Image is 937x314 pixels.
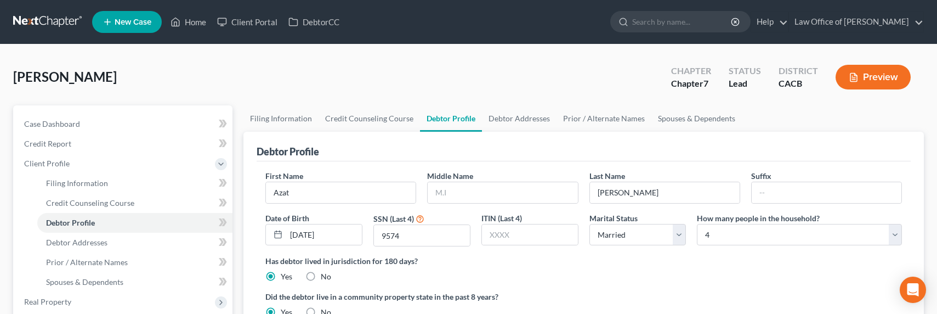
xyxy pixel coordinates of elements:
[482,105,556,132] a: Debtor Addresses
[589,170,625,182] label: Last Name
[729,65,761,77] div: Status
[37,193,232,213] a: Credit Counseling Course
[697,212,820,224] label: How many people in the household?
[24,139,71,148] span: Credit Report
[779,65,818,77] div: District
[836,65,911,89] button: Preview
[319,105,420,132] a: Credit Counseling Course
[286,225,362,245] input: MM/DD/YYYY
[589,212,638,224] label: Marital Status
[281,271,292,282] label: Yes
[373,213,414,225] label: SSN (Last 4)
[13,69,117,85] span: [PERSON_NAME]
[243,105,319,132] a: Filing Information
[752,182,901,203] input: --
[900,277,926,303] div: Open Intercom Messenger
[115,18,151,26] span: New Case
[37,253,232,272] a: Prior / Alternate Names
[729,77,761,90] div: Lead
[46,178,108,188] span: Filing Information
[165,12,212,32] a: Home
[751,170,771,182] label: Suffix
[779,77,818,90] div: CACB
[427,170,473,182] label: Middle Name
[24,119,80,128] span: Case Dashboard
[46,257,128,267] span: Prior / Alternate Names
[482,225,578,245] input: XXXX
[15,134,232,154] a: Credit Report
[751,12,788,32] a: Help
[46,218,95,227] span: Debtor Profile
[266,182,416,203] input: --
[590,182,740,203] input: --
[556,105,651,132] a: Prior / Alternate Names
[374,225,470,246] input: XXXX
[24,159,70,168] span: Client Profile
[420,105,482,132] a: Debtor Profile
[212,12,283,32] a: Client Portal
[671,77,711,90] div: Chapter
[789,12,923,32] a: Law Office of [PERSON_NAME]
[265,291,902,302] label: Did the debtor live in a community property state in the past 8 years?
[265,255,902,267] label: Has debtor lived in jurisdiction for 180 days?
[321,271,331,282] label: No
[481,212,522,224] label: ITIN (Last 4)
[632,12,732,32] input: Search by name...
[46,238,107,247] span: Debtor Addresses
[651,105,742,132] a: Spouses & Dependents
[671,65,711,77] div: Chapter
[265,170,303,182] label: First Name
[703,78,708,88] span: 7
[46,277,123,287] span: Spouses & Dependents
[428,182,577,203] input: M.I
[15,114,232,134] a: Case Dashboard
[37,173,232,193] a: Filing Information
[37,272,232,292] a: Spouses & Dependents
[265,212,309,224] label: Date of Birth
[24,297,71,306] span: Real Property
[283,12,345,32] a: DebtorCC
[257,145,319,158] div: Debtor Profile
[37,213,232,233] a: Debtor Profile
[37,233,232,253] a: Debtor Addresses
[46,198,134,208] span: Credit Counseling Course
